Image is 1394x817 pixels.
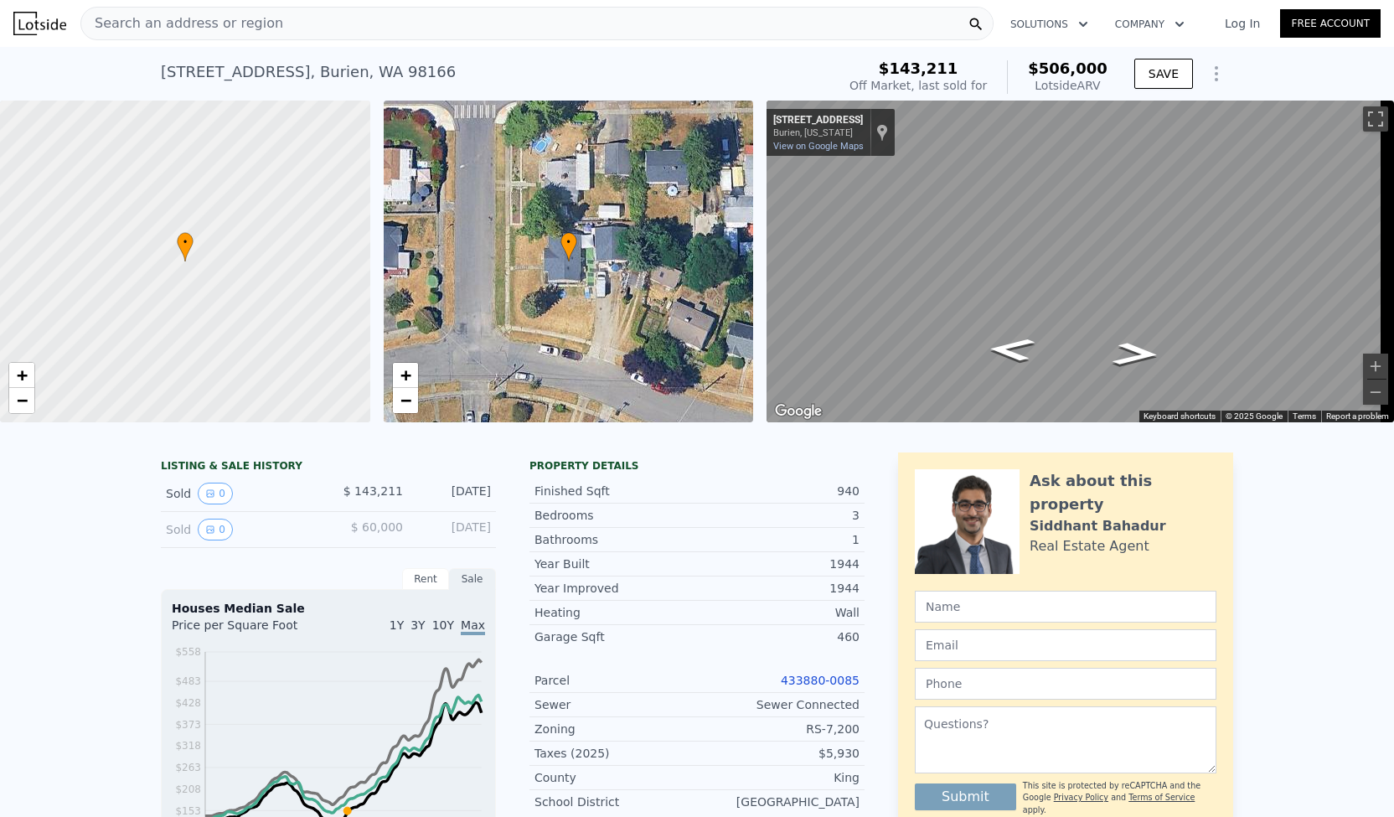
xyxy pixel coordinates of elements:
a: View on Google Maps [773,141,864,152]
tspan: $558 [175,646,201,658]
span: 10Y [432,618,454,632]
div: Sold [166,519,315,540]
div: County [534,769,697,786]
tspan: $208 [175,783,201,795]
tspan: $428 [175,697,201,709]
div: Off Market, last sold for [849,77,987,94]
button: View historical data [198,519,233,540]
div: Sewer Connected [697,696,860,713]
button: Submit [915,783,1016,810]
img: Google [771,401,826,422]
div: • [560,232,577,261]
div: Rent [402,568,449,590]
div: Price per Square Foot [172,617,328,644]
img: Lotside [13,12,66,35]
div: RS-7,200 [697,721,860,737]
a: Terms (opens in new tab) [1293,411,1316,421]
tspan: $153 [175,805,201,817]
div: Finished Sqft [534,483,697,499]
span: + [17,365,28,385]
span: • [560,235,577,250]
input: Name [915,591,1216,623]
div: LISTING & SALE HISTORY [161,459,496,476]
div: 1944 [697,580,860,597]
a: Report a problem [1326,411,1389,421]
a: Zoom in [393,363,418,388]
div: [STREET_ADDRESS] [773,114,863,127]
a: Open this area in Google Maps (opens a new window) [771,401,826,422]
a: Zoom out [9,388,34,413]
div: [STREET_ADDRESS] , Burien , WA 98166 [161,60,456,84]
span: 3Y [410,618,425,632]
div: Siddhant Bahadur [1030,516,1166,536]
div: 460 [697,628,860,645]
a: Zoom in [9,363,34,388]
div: Property details [529,459,865,473]
tspan: $263 [175,762,201,773]
div: Parcel [534,672,697,689]
div: • [177,232,194,261]
a: 433880-0085 [781,674,860,687]
div: Bathrooms [534,531,697,548]
a: Zoom out [393,388,418,413]
span: − [400,390,410,411]
div: Year Built [534,556,697,572]
span: − [17,390,28,411]
div: Map [767,101,1394,422]
button: Toggle fullscreen view [1363,106,1388,132]
div: 3 [697,507,860,524]
div: Ask about this property [1030,469,1216,516]
button: Keyboard shortcuts [1144,411,1216,422]
button: View historical data [198,483,233,504]
div: Street View [767,101,1394,422]
tspan: $483 [175,675,201,687]
div: 1 [697,531,860,548]
div: Real Estate Agent [1030,536,1149,556]
path: Go South, 8th Ave SW [1092,337,1179,371]
div: [GEOGRAPHIC_DATA] [697,794,860,810]
div: $5,930 [697,745,860,762]
span: + [400,365,410,385]
div: Taxes (2025) [534,745,697,762]
span: $506,000 [1028,59,1107,77]
tspan: $373 [175,719,201,731]
button: Company [1102,9,1198,39]
div: [DATE] [416,483,491,504]
div: King [697,769,860,786]
button: Zoom in [1363,354,1388,379]
a: Terms of Service [1128,793,1195,802]
span: $ 60,000 [351,520,403,534]
div: Garage Sqft [534,628,697,645]
button: Show Options [1200,57,1233,90]
div: Houses Median Sale [172,600,485,617]
div: Bedrooms [534,507,697,524]
span: $ 143,211 [343,484,403,498]
span: 1Y [390,618,404,632]
button: Zoom out [1363,380,1388,405]
input: Phone [915,668,1216,700]
div: School District [534,794,697,810]
div: Lotside ARV [1028,77,1107,94]
span: $143,211 [879,59,958,77]
div: [DATE] [416,519,491,540]
span: Max [461,618,485,635]
span: © 2025 Google [1226,411,1283,421]
div: Sold [166,483,315,504]
span: Search an address or region [81,13,283,34]
path: Go North, 8th Ave SW [968,333,1054,367]
tspan: $318 [175,741,201,752]
span: • [177,235,194,250]
button: SAVE [1134,59,1193,89]
a: Free Account [1280,9,1381,38]
div: Sale [449,568,496,590]
div: Burien, [US_STATE] [773,127,863,138]
input: Email [915,629,1216,661]
div: Zoning [534,721,697,737]
a: Privacy Policy [1054,793,1108,802]
a: Log In [1205,15,1280,32]
div: 1944 [697,556,860,572]
div: Wall [697,604,860,621]
div: 940 [697,483,860,499]
button: Solutions [997,9,1102,39]
div: Sewer [534,696,697,713]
